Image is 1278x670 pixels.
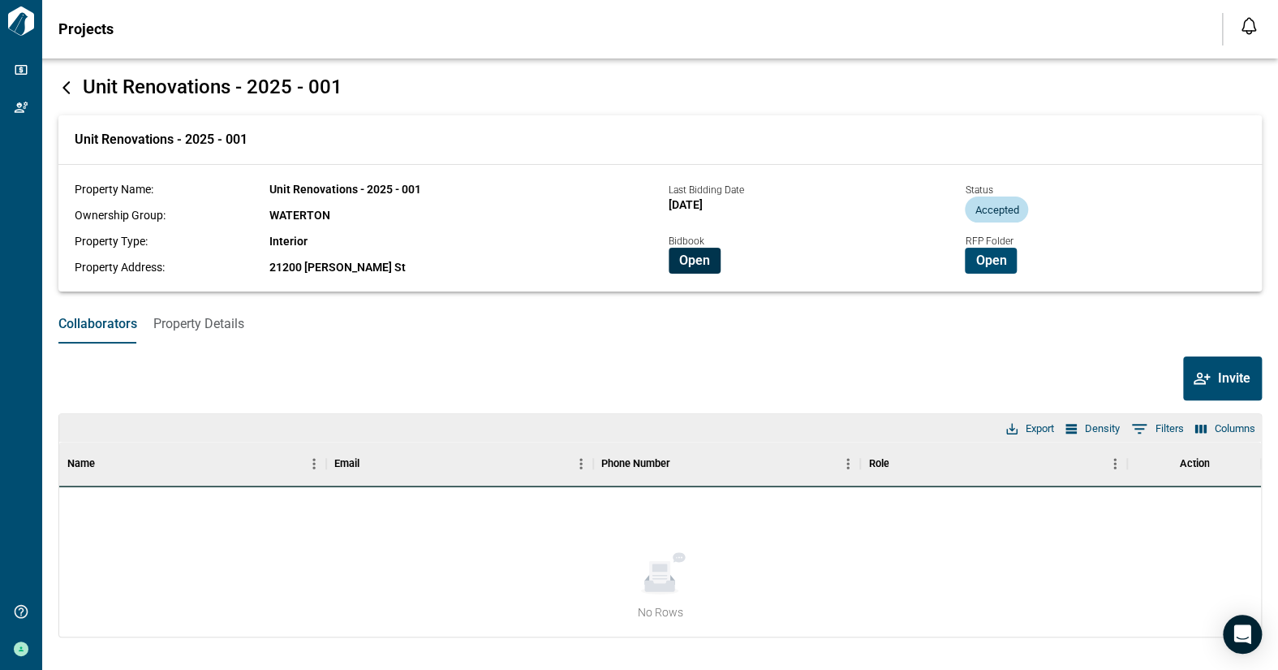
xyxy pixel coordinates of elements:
span: RFP Folder [965,236,1013,247]
button: Sort [889,452,911,475]
span: Property Name: [75,183,153,196]
span: Collaborators [58,316,137,332]
button: Density [1061,418,1124,439]
button: Menu [302,452,326,476]
div: Action [1127,441,1261,486]
button: Open [965,248,1017,274]
button: Show filters [1127,416,1188,442]
button: Open notification feed [1236,13,1262,39]
div: Phone Number [593,441,860,486]
div: Role [860,441,1127,486]
span: Projects [58,21,114,37]
span: Unit Renovations - 2025 - 001 [75,132,247,148]
button: Menu [1103,452,1127,476]
button: Invite [1183,357,1262,400]
span: Ownership Group: [75,209,166,222]
span: Open [975,253,1006,269]
button: Sort [359,452,382,475]
div: Open Intercom Messenger [1223,615,1262,654]
button: Sort [95,452,118,475]
div: Email [326,441,593,486]
button: Export [1002,418,1058,439]
span: [DATE] [669,198,703,211]
button: Select columns [1191,418,1259,439]
button: Open [669,248,721,274]
div: Action [1179,441,1209,486]
span: WATERTON [269,209,330,222]
div: Phone Number [601,441,670,486]
span: Unit Renovations - 2025 - 001 [269,183,421,196]
span: Interior [269,235,308,248]
span: No Rows [637,604,682,620]
div: Name [59,441,326,486]
span: 21200 [PERSON_NAME] St [269,261,406,274]
button: Menu [836,452,860,476]
span: Open [679,253,710,269]
span: Accepted [965,204,1028,216]
span: Property Address: [75,261,165,274]
span: Bidbook [669,236,704,247]
a: Open [669,252,721,267]
span: Property Type: [75,235,148,248]
div: Role [868,441,889,486]
a: Open [965,252,1017,267]
span: Invite [1218,370,1250,387]
span: Last Bidding Date [669,184,744,196]
button: Menu [569,452,593,476]
span: Property Details [153,316,244,332]
div: Email [334,441,359,486]
span: Status [965,184,992,196]
span: Unit Renovations - 2025 - 001 [83,76,342,98]
div: base tabs [42,305,1278,344]
button: Sort [670,452,693,475]
div: Name [67,441,95,486]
